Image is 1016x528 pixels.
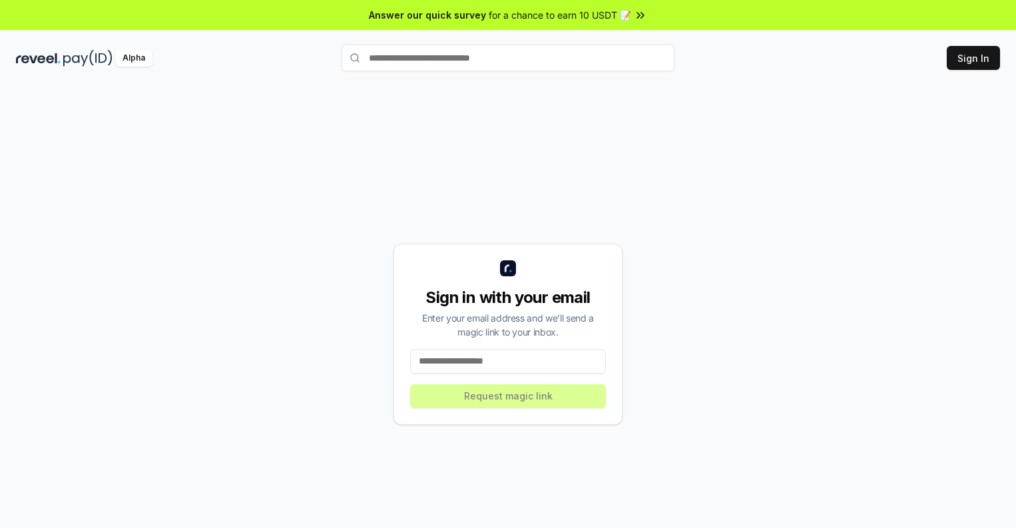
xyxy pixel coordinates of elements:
[16,50,61,67] img: reveel_dark
[410,287,606,308] div: Sign in with your email
[947,46,1000,70] button: Sign In
[410,311,606,339] div: Enter your email address and we’ll send a magic link to your inbox.
[489,8,631,22] span: for a chance to earn 10 USDT 📝
[369,8,486,22] span: Answer our quick survey
[500,260,516,276] img: logo_small
[63,50,113,67] img: pay_id
[115,50,152,67] div: Alpha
